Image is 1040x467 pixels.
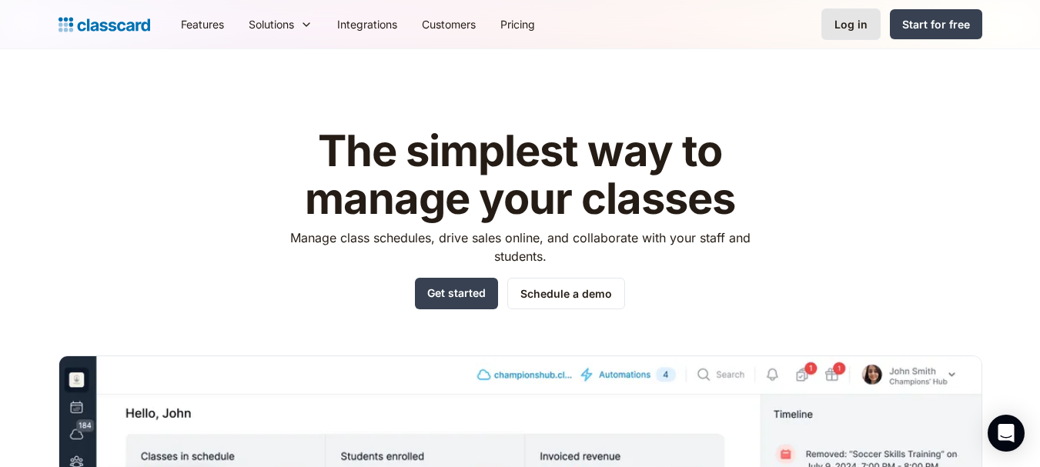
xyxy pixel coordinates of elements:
[834,16,868,32] div: Log in
[276,228,764,265] p: Manage class schedules, drive sales online, and collaborate with your staff and students.
[325,7,410,42] a: Integrations
[276,128,764,222] h1: The simplest way to manage your classes
[902,16,970,32] div: Start for free
[488,7,547,42] a: Pricing
[890,9,982,39] a: Start for free
[507,278,625,309] a: Schedule a demo
[249,16,294,32] div: Solutions
[169,7,236,42] a: Features
[59,14,150,35] a: home
[988,415,1025,452] div: Open Intercom Messenger
[410,7,488,42] a: Customers
[236,7,325,42] div: Solutions
[415,278,498,309] a: Get started
[821,8,881,40] a: Log in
